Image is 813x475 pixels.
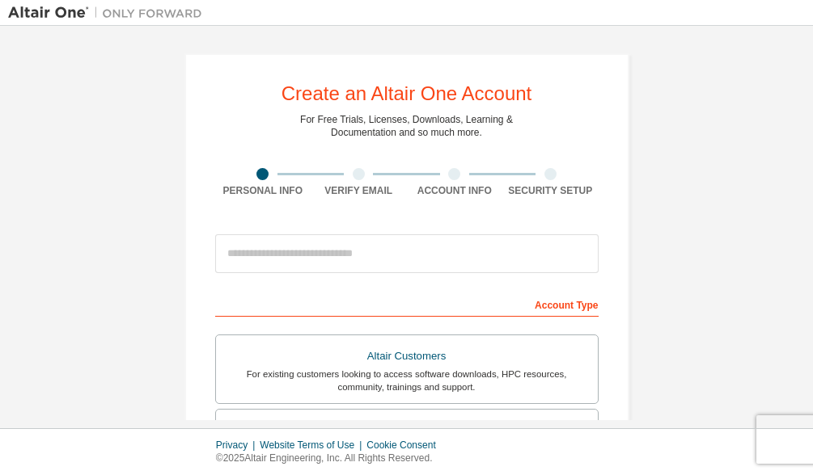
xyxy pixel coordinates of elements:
[226,368,588,393] div: For existing customers looking to access software downloads, HPC resources, community, trainings ...
[300,113,513,139] div: For Free Trials, Licenses, Downloads, Learning & Documentation and so much more.
[502,184,599,197] div: Security Setup
[407,184,503,197] div: Account Info
[216,439,260,452] div: Privacy
[8,5,210,21] img: Altair One
[366,439,445,452] div: Cookie Consent
[226,419,588,442] div: Students
[260,439,366,452] div: Website Terms of Use
[216,452,446,465] p: © 2025 Altair Engineering, Inc. All Rights Reserved.
[226,345,588,368] div: Altair Customers
[215,291,599,317] div: Account Type
[215,184,311,197] div: Personal Info
[311,184,407,197] div: Verify Email
[282,84,532,103] div: Create an Altair One Account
